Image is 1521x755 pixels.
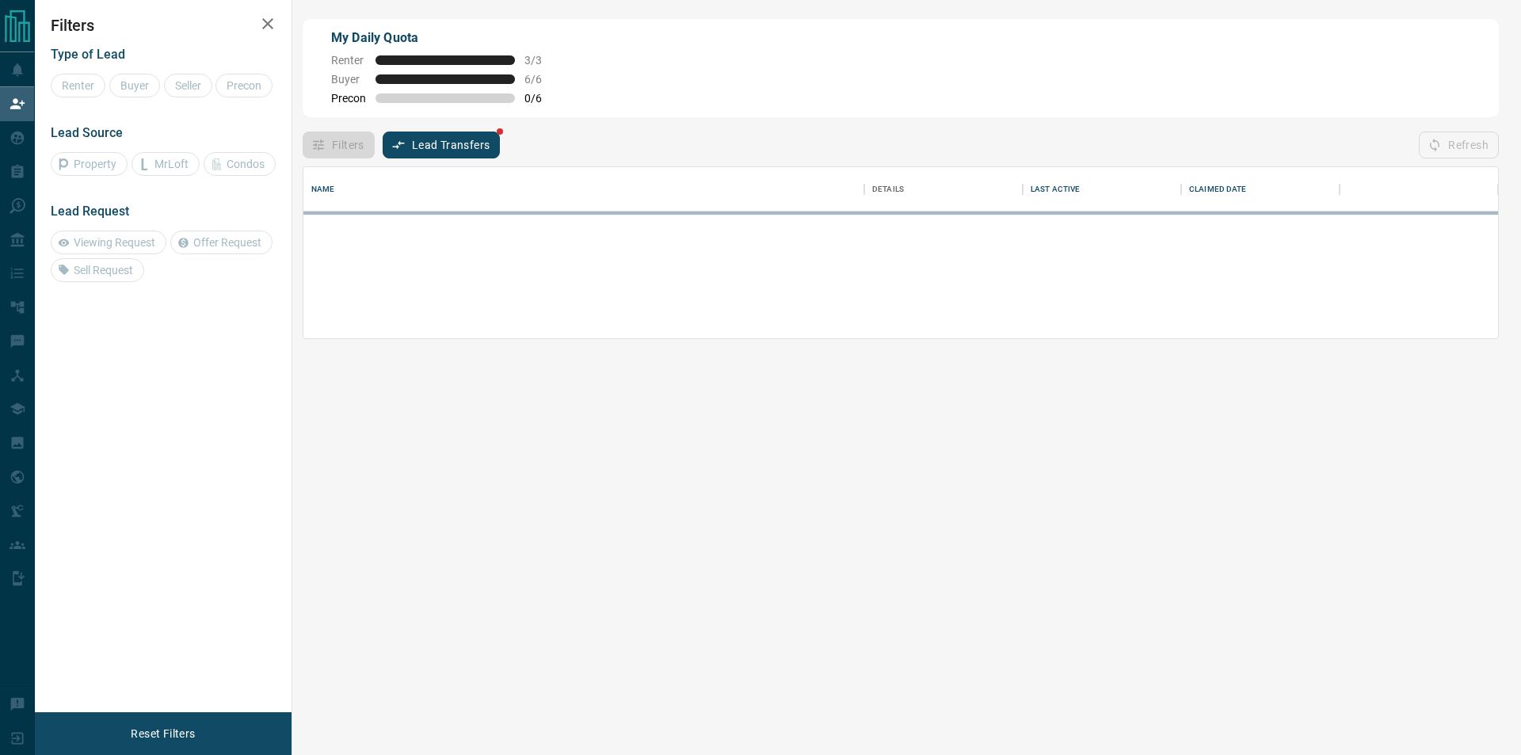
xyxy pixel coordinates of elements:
[303,167,864,212] div: Name
[383,132,501,158] button: Lead Transfers
[120,720,205,747] button: Reset Filters
[1023,167,1181,212] div: Last Active
[864,167,1023,212] div: Details
[51,204,129,219] span: Lead Request
[311,167,335,212] div: Name
[524,92,559,105] span: 0 / 6
[331,92,366,105] span: Precon
[872,167,904,212] div: Details
[1031,167,1080,212] div: Last Active
[331,29,559,48] p: My Daily Quota
[524,54,559,67] span: 3 / 3
[51,125,123,140] span: Lead Source
[331,73,366,86] span: Buyer
[1181,167,1340,212] div: Claimed Date
[1189,167,1247,212] div: Claimed Date
[331,54,366,67] span: Renter
[51,47,125,62] span: Type of Lead
[524,73,559,86] span: 6 / 6
[51,16,276,35] h2: Filters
